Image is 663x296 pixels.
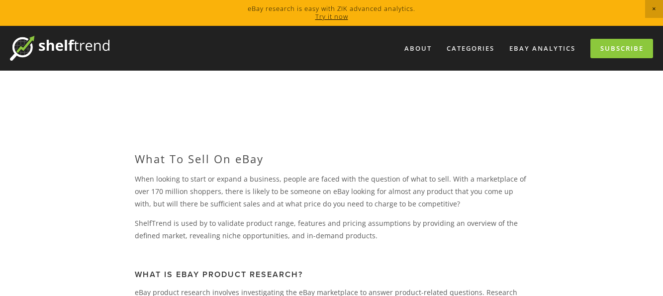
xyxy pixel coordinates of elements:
h2: What To Sell On eBay [135,152,528,165]
img: ShelfTrend [10,36,109,61]
a: eBay Analytics [503,40,582,57]
h3: What is eBay Product Research? [135,270,528,279]
p: When looking to start or expand a business, people are faced with the question of what to sell. W... [135,173,528,210]
a: Try it now [315,12,348,21]
a: Subscribe [590,39,653,58]
p: ShelfTrend is used by to validate product range, features and pricing assumptions by providing an... [135,217,528,242]
div: Categories [440,40,501,57]
a: About [398,40,438,57]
